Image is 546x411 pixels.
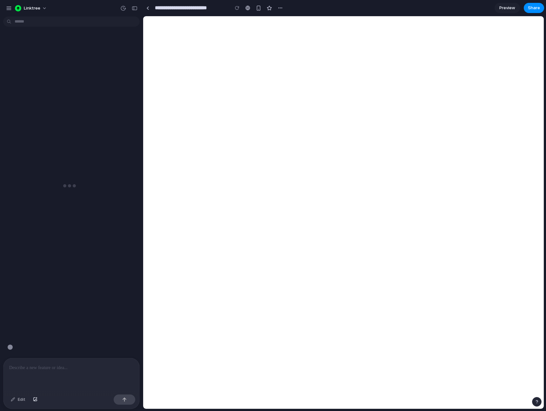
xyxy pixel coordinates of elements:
a: Preview [495,3,520,13]
span: Preview [499,5,515,11]
button: Share [524,3,544,13]
button: Linktree [12,3,50,13]
span: Linktree [24,5,40,11]
span: Share [528,5,540,11]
